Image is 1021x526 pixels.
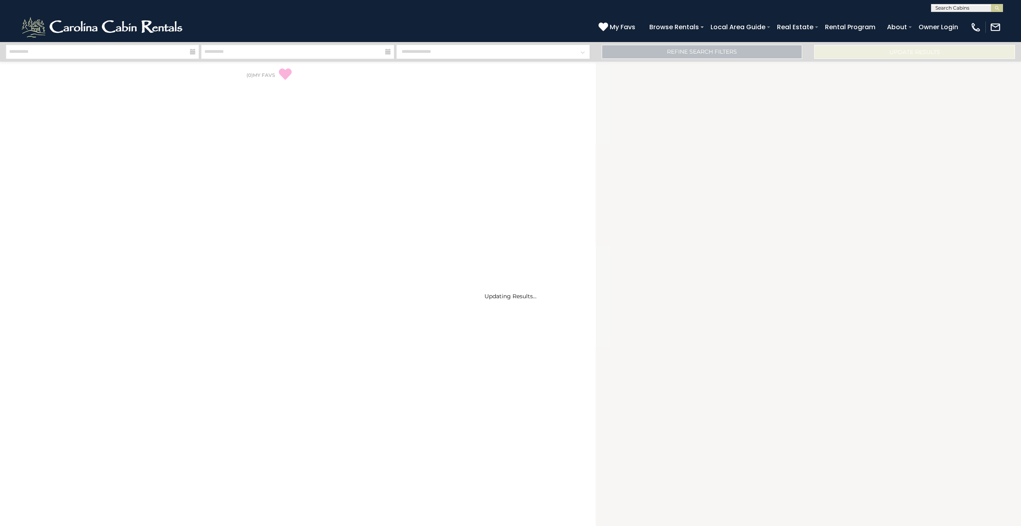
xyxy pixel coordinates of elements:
img: mail-regular-white.png [990,22,1001,33]
a: Local Area Guide [707,20,769,34]
img: phone-regular-white.png [970,22,981,33]
span: My Favs [610,22,635,32]
a: Owner Login [915,20,962,34]
a: Real Estate [773,20,817,34]
a: Rental Program [821,20,879,34]
a: My Favs [599,22,637,32]
a: About [883,20,911,34]
a: Browse Rentals [645,20,703,34]
img: White-1-2.png [20,15,186,39]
